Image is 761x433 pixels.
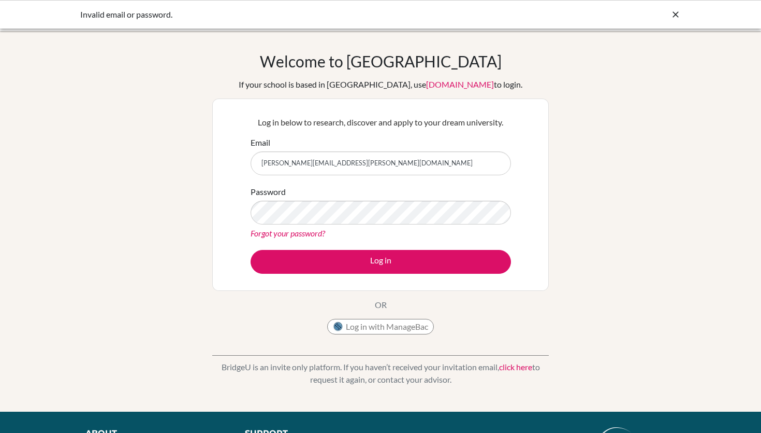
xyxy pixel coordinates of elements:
button: Log in [251,250,511,274]
label: Password [251,186,286,198]
a: [DOMAIN_NAME] [426,79,494,89]
div: Invalid email or password. [80,8,525,21]
p: BridgeU is an invite only platform. If you haven’t received your invitation email, to request it ... [212,361,549,386]
a: Forgot your password? [251,228,325,238]
div: If your school is based in [GEOGRAPHIC_DATA], use to login. [239,78,522,91]
h1: Welcome to [GEOGRAPHIC_DATA] [260,52,502,71]
label: Email [251,136,270,149]
a: click here [499,362,532,372]
p: Log in below to research, discover and apply to your dream university. [251,116,511,129]
p: OR [375,299,387,311]
button: Log in with ManageBac [327,319,434,334]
